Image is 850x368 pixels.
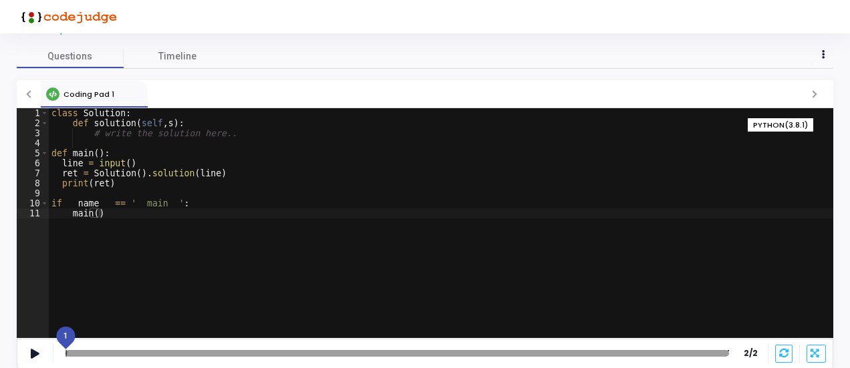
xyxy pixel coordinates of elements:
[17,128,49,138] div: 3
[17,208,49,218] div: 11
[63,89,114,100] span: Coding Pad 1
[741,347,761,359] strong: 2/2
[753,120,808,131] span: PYTHON(3.8.1)
[17,3,117,30] img: logo
[17,49,124,63] span: Questions
[158,49,196,63] span: Timeline
[17,178,49,188] div: 8
[17,148,49,158] div: 5
[17,158,49,168] div: 6
[17,138,49,148] div: 4
[17,26,91,35] a: View Description
[17,108,49,118] div: 1
[17,198,49,208] div: 10
[17,168,49,178] div: 7
[17,188,49,198] div: 9
[17,118,49,128] div: 2
[63,330,68,342] span: 1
